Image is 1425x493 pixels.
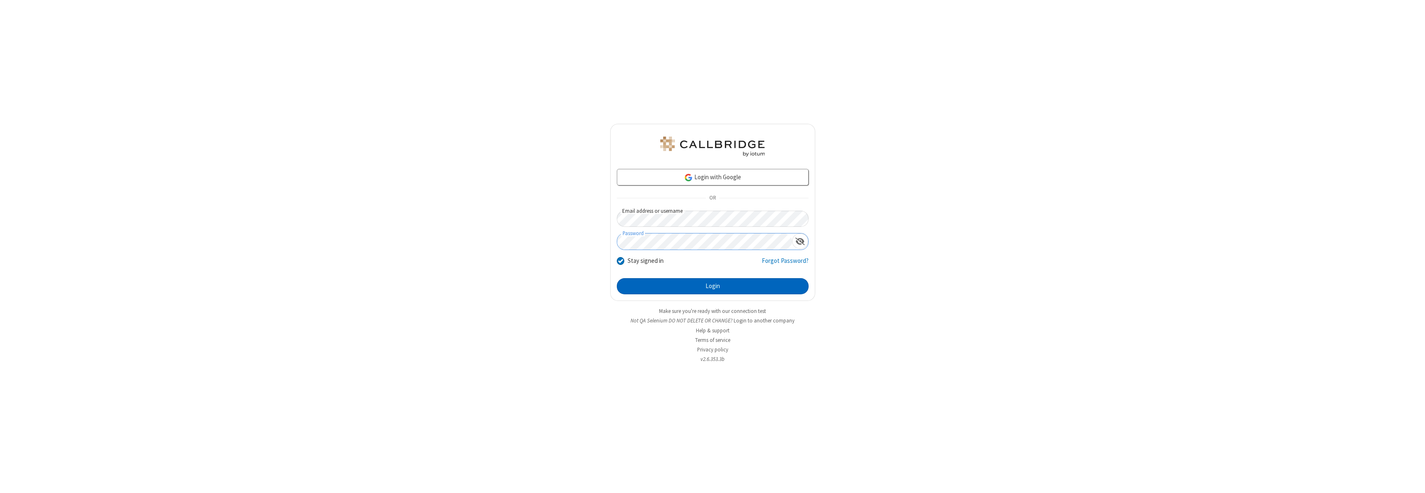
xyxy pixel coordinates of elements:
[659,137,766,156] img: QA Selenium DO NOT DELETE OR CHANGE
[695,337,730,344] a: Terms of service
[617,278,809,295] button: Login
[1404,471,1419,487] iframe: Chat
[617,169,809,185] a: Login with Google
[610,317,815,325] li: Not QA Selenium DO NOT DELETE OR CHANGE?
[628,256,664,266] label: Stay signed in
[762,256,809,272] a: Forgot Password?
[734,317,795,325] button: Login to another company
[706,192,719,204] span: OR
[697,346,728,353] a: Privacy policy
[617,211,809,227] input: Email address or username
[610,355,815,363] li: v2.6.353.3b
[696,327,729,334] a: Help & support
[684,173,693,182] img: google-icon.png
[617,233,792,250] input: Password
[659,308,766,315] a: Make sure you're ready with our connection test
[792,233,808,249] div: Show password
